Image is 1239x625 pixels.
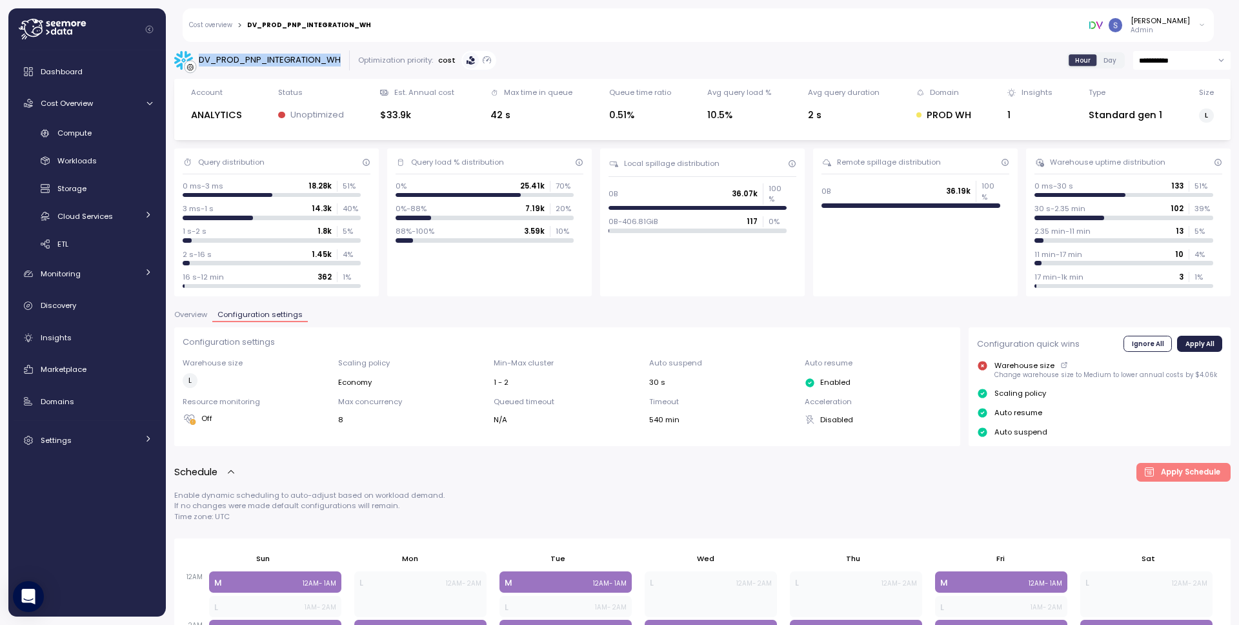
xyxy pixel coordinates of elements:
button: Sun [250,547,276,570]
p: 12AM - 1AM [593,579,627,588]
p: 0% [396,181,407,191]
p: 30 s-2.35 min [1034,203,1085,214]
div: Economy [338,377,485,387]
span: Discovery [41,300,76,311]
p: Queued timeout [494,396,641,407]
p: 88%-100% [396,226,434,236]
p: 7.19k [525,203,545,214]
span: Domains [41,396,74,407]
div: > [237,21,242,30]
button: Ignore All [1123,336,1172,351]
div: L12AM- 2AM [351,570,490,618]
a: Cost Overview [14,90,161,116]
button: Fri [991,547,1012,570]
span: Day [1103,56,1116,65]
p: Warehouse size [994,360,1054,371]
p: Sat [1142,553,1155,564]
p: 1 % [1194,272,1213,282]
p: L [650,577,654,589]
p: Admin [1131,26,1190,35]
div: L12AM- 2AM [641,570,780,618]
div: Max time in queue [504,87,572,97]
span: 12AM [183,573,206,581]
p: L [359,577,363,589]
p: L [940,601,944,614]
p: Fri [996,553,1005,564]
p: 13 [1176,226,1184,236]
span: Apply All [1185,336,1214,351]
p: 0%-88% [396,203,427,214]
div: 8 [338,415,485,425]
p: 3.59k [524,226,545,236]
a: ETL [14,233,161,254]
p: Auto suspend [649,358,796,368]
p: Change warehouse size to Medium to lower annual costs by $4.06k [994,371,1217,380]
p: Scaling policy [994,388,1046,398]
a: Discovery [14,293,161,319]
p: 1 % [343,272,361,282]
span: L [1205,108,1208,122]
p: 100 % [769,183,787,205]
div: Enabled [805,377,952,387]
p: M [940,577,948,589]
p: 1 s-2 s [183,226,206,236]
span: Configuration settings [217,311,303,318]
div: 2 s [808,108,880,123]
p: 12AM - 2AM [446,579,481,588]
div: L1AM- 2AM [206,595,345,619]
a: Monitoring [14,261,161,287]
p: 102 [1171,203,1184,214]
div: 0.51% [609,108,671,123]
p: 12AM - 2AM [881,579,917,588]
div: [PERSON_NAME] [1131,15,1190,26]
p: 3 ms-1 s [183,203,214,214]
span: Apply Schedule [1161,464,1220,481]
a: Settings [14,427,161,453]
p: Tue [550,553,565,564]
span: Workloads [57,156,97,166]
a: Compute [14,123,161,144]
p: 18.28k [308,181,332,191]
img: ACg8ocLCy7HMj59gwelRyEldAl2GQfy23E10ipDNf0SDYCnD3y85RA=s96-c [1109,18,1122,32]
span: Monitoring [41,269,81,279]
button: Schedule [174,465,236,480]
p: 1.45k [312,249,332,260]
p: L [214,601,218,614]
span: Storage [57,183,86,194]
span: Marketplace [41,364,86,374]
p: Configuration settings [183,336,952,349]
p: 20 % [556,203,574,214]
p: 36.07k [732,189,758,199]
p: Resource monitoring [183,396,330,407]
p: 12AM - 2AM [1172,579,1207,588]
p: Warehouse size [183,358,330,368]
p: 11 min-17 min [1034,249,1082,260]
div: Size [1199,87,1214,97]
a: Insights [14,325,161,351]
span: Dashboard [41,67,83,77]
p: Auto resume [994,407,1042,418]
p: 10 % [556,226,574,236]
p: 5 % [1194,226,1213,236]
p: 51 % [343,181,361,191]
div: Avg query duration [808,87,880,97]
p: 17 min-1k min [1034,272,1083,282]
p: 1AM - 2AM [1031,603,1062,612]
div: Account [191,87,223,97]
p: 39 % [1194,203,1213,214]
p: 12AM - 1AM [303,579,336,588]
button: Apply Schedule [1136,463,1231,482]
button: Tue [544,547,572,570]
p: 70 % [556,181,574,191]
div: Disabled [805,415,952,425]
p: 362 [317,272,332,282]
p: 25.41k [520,181,545,191]
div: 42 s [490,108,572,123]
div: Queue time ratio [609,87,671,97]
p: M [214,577,222,589]
div: 1 - 2 [494,377,641,387]
p: 5 % [343,226,361,236]
p: 4 % [1194,249,1213,260]
p: Unoptimized [290,108,344,121]
a: Cost overview [189,22,232,28]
